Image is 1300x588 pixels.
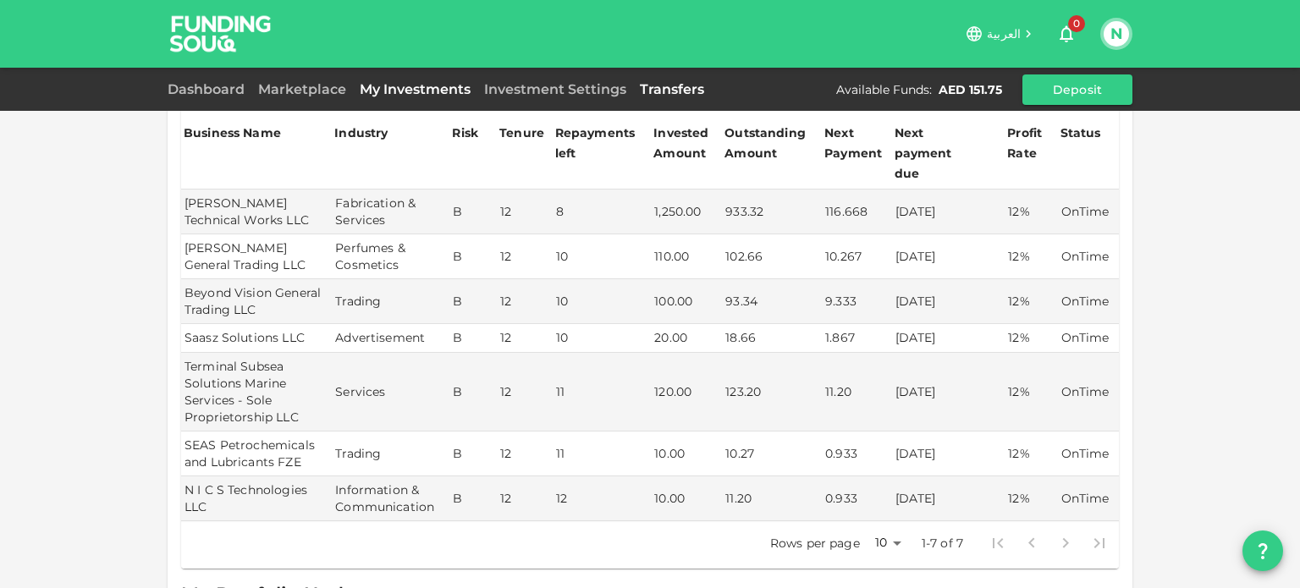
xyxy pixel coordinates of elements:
div: Next Payment [824,123,890,163]
td: 12% [1005,353,1057,431]
td: 10.00 [651,431,722,476]
td: Terminal Subsea Solutions Marine Services - Sole Proprietorship LLC [181,353,332,431]
div: 10 [867,530,907,555]
div: Next payment due [895,123,979,184]
td: 12% [1005,476,1057,521]
a: Marketplace [251,81,353,97]
td: Beyond Vision General Trading LLC [181,279,332,324]
td: [DATE] [892,431,1005,476]
div: Available Funds : [836,81,932,98]
td: 12% [1005,324,1057,352]
td: [DATE] [892,476,1005,521]
td: OnTime [1058,324,1119,352]
div: Business Name [184,123,281,143]
td: 1.867 [822,324,892,352]
td: 0.933 [822,476,892,521]
td: B [449,190,497,234]
td: B [449,234,497,279]
td: [DATE] [892,190,1005,234]
td: B [449,324,497,352]
td: 12 [553,476,652,521]
td: OnTime [1058,190,1119,234]
td: 20.00 [651,324,722,352]
td: 11.20 [822,353,892,431]
td: B [449,279,497,324]
td: 933.32 [722,190,822,234]
td: 10.00 [651,476,722,521]
td: OnTime [1058,353,1119,431]
td: 12% [1005,190,1057,234]
p: Rows per page [770,535,860,552]
td: B [449,353,497,431]
td: 10 [553,234,652,279]
div: Invested Amount [653,123,719,163]
div: Industry [334,123,388,143]
td: 10.27 [722,431,822,476]
td: 10 [553,279,652,324]
td: [DATE] [892,234,1005,279]
td: 12% [1005,279,1057,324]
td: OnTime [1058,279,1119,324]
td: 12 [497,431,553,476]
div: Risk [452,123,486,143]
td: 12 [497,190,553,234]
td: B [449,431,497,476]
button: question [1242,530,1283,571]
td: Advertisement [332,324,449,352]
div: Status [1060,123,1103,143]
td: [DATE] [892,353,1005,431]
td: OnTime [1058,234,1119,279]
td: 10 [553,324,652,352]
div: Profit Rate [1007,123,1055,163]
td: 102.66 [722,234,822,279]
td: 11 [553,431,652,476]
td: 9.333 [822,279,892,324]
td: 11 [553,353,652,431]
td: 12 [497,279,553,324]
button: N [1104,21,1129,47]
div: Repayments left [555,123,640,163]
td: SEAS Petrochemicals and Lubricants FZE [181,431,332,476]
a: Dashboard [168,81,251,97]
td: Trading [332,431,449,476]
td: OnTime [1058,476,1119,521]
td: [PERSON_NAME] Technical Works LLC [181,190,332,234]
td: 12 [497,234,553,279]
td: 0.933 [822,431,892,476]
td: 123.20 [722,353,822,431]
td: 12% [1005,431,1057,476]
td: Fabrication & Services [332,190,449,234]
button: Deposit [1022,74,1132,105]
a: Transfers [633,81,711,97]
td: 120.00 [651,353,722,431]
td: 1,250.00 [651,190,722,234]
td: 110.00 [651,234,722,279]
button: 0 [1049,17,1083,51]
p: 1-7 of 7 [922,535,963,552]
td: Trading [332,279,449,324]
td: 11.20 [722,476,822,521]
td: Services [332,353,449,431]
td: B [449,476,497,521]
td: OnTime [1058,431,1119,476]
td: Information & Communication [332,476,449,521]
td: 116.668 [822,190,892,234]
td: 12 [497,476,553,521]
td: 12% [1005,234,1057,279]
td: 8 [553,190,652,234]
a: My Investments [353,81,477,97]
td: 10.267 [822,234,892,279]
span: العربية [987,26,1021,41]
td: 12 [497,353,553,431]
td: Perfumes & Cosmetics [332,234,449,279]
td: 100.00 [651,279,722,324]
td: N I C S Technologies LLC [181,476,332,521]
td: 12 [497,324,553,352]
